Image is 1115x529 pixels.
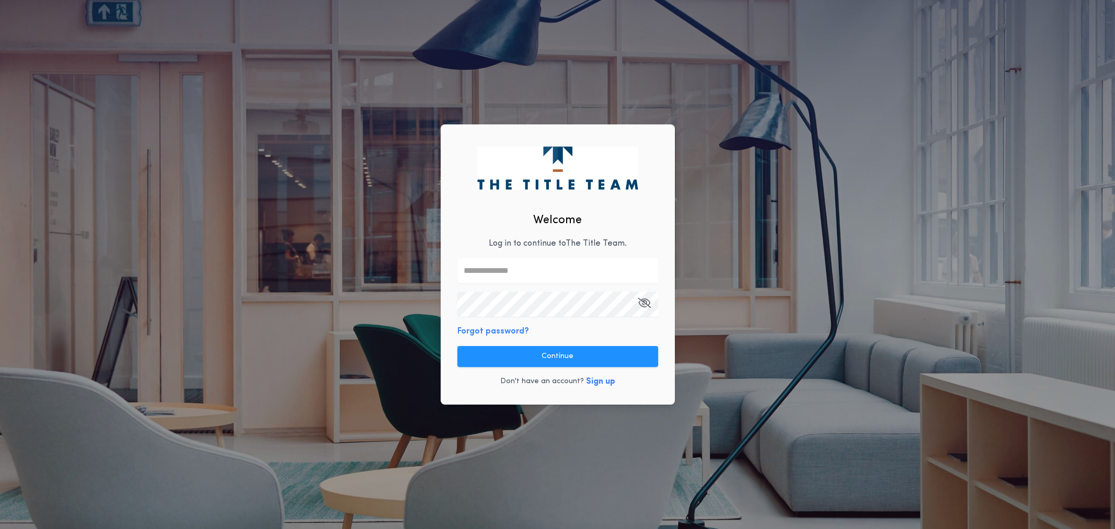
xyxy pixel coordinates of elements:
[457,325,529,338] button: Forgot password?
[457,346,658,367] button: Continue
[533,212,582,229] h2: Welcome
[489,237,627,250] p: Log in to continue to The Title Team .
[500,376,584,387] p: Don't have an account?
[586,375,615,388] button: Sign up
[477,146,638,189] img: logo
